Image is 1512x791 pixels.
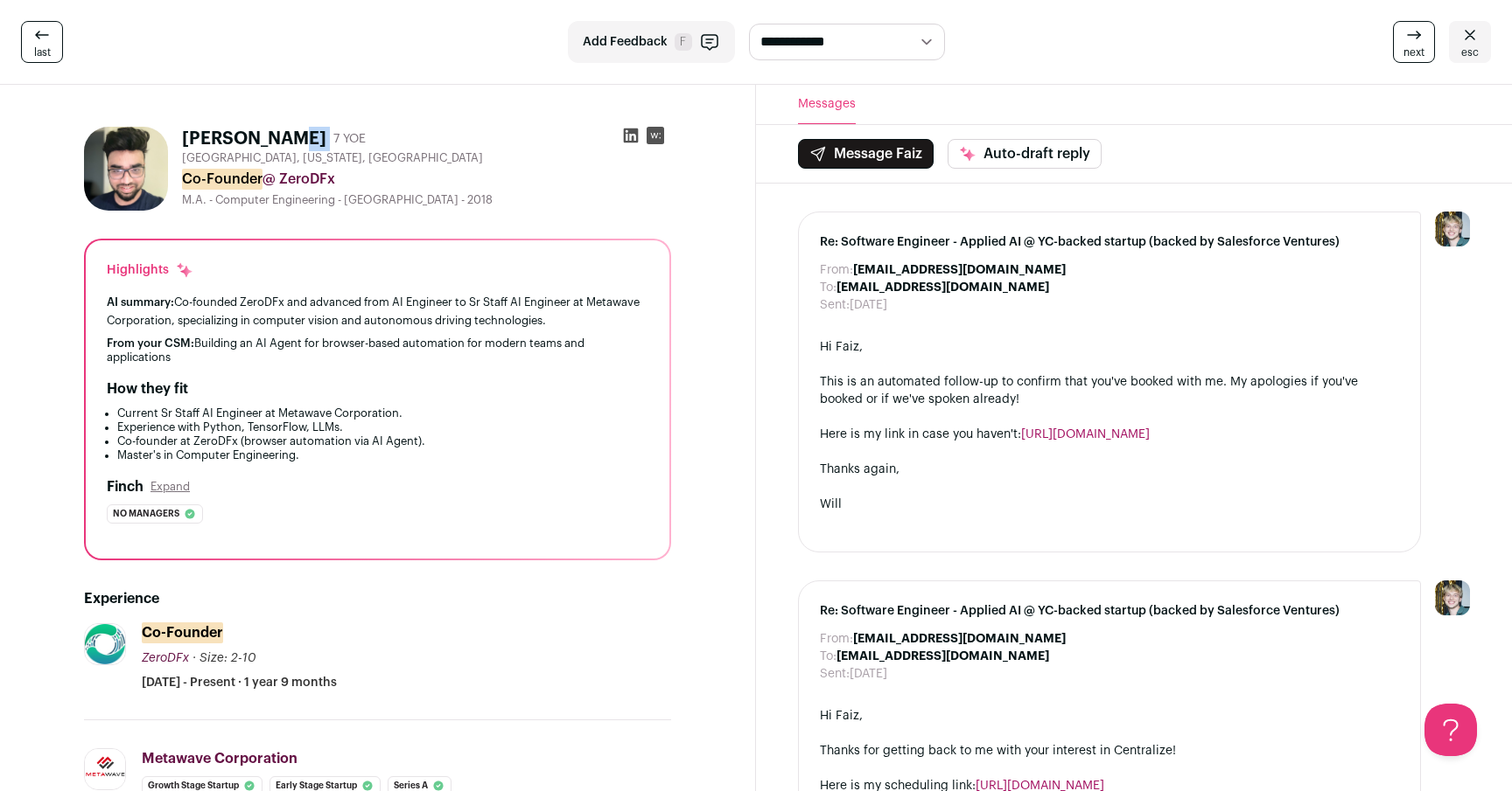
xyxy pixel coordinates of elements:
span: last [34,45,51,59]
div: M.A. - Computer Engineering - [GEOGRAPHIC_DATA] - 2018 [182,193,671,207]
img: 6494470-medium_jpg [1435,580,1470,615]
span: next [1403,45,1424,59]
h2: Experience [84,588,671,609]
div: Highlights [107,261,193,279]
a: esc [1449,21,1491,63]
span: F [675,33,692,51]
span: Re: Software Engineer - Applied AI @ YC-backed startup (backed by Salesforce Ventures) [820,602,1399,620]
img: 42076975a3eb7eb8aa5097f1f4b4bd0c0b2afd04bf88632f968220d053e1a298.jpg [85,624,125,664]
span: Metawave Corporation [142,752,297,766]
span: ZeroDFx [142,652,189,664]
span: [GEOGRAPHIC_DATA], [US_STATE], [GEOGRAPHIC_DATA] [182,151,483,165]
div: Will [820,496,1399,513]
mark: Co-Founder [182,169,262,190]
span: No managers [113,505,179,523]
mark: Co-Founder [142,622,223,643]
img: ff19623e70e35f9fe5c50e08d042f2c821e0154359a6057e66185f6a27f79882.jpg [84,127,168,211]
button: Auto-draft reply [948,139,1102,169]
div: Hi Faiz, [820,707,1399,725]
img: f00f8b748250fd32f39a27a76f6f0abe099ae85ca7579f384e751f47c7c9da4e.jpg [85,749,125,789]
div: Thanks again, [820,461,1399,478]
h2: How they fit [107,378,188,399]
button: Expand [150,480,190,494]
h1: [PERSON_NAME] [182,127,326,151]
div: Co-founded ZeroDFx and advanced from AI Engineer to Sr Staff AI Engineer at Metawave Corporation,... [107,293,648,330]
button: Add Feedback F [568,21,735,63]
li: Experience with Python, TensorFlow, LLMs. [117,420,648,434]
span: Re: Software Engineer - Applied AI @ YC-backed startup (backed by Salesforce Ventures) [820,233,1399,251]
div: Building an AI Agent for browser-based automation for modern teams and applications [107,337,648,364]
dd: [DATE] [850,296,887,314]
span: From your CSM: [107,337,194,349]
li: Current Sr Staff AI Engineer at Metawave Corporation. [117,406,648,420]
span: esc [1461,45,1479,59]
div: Thanks for getting back to me with your interest in Centralize! [820,742,1399,760]
b: [EMAIL_ADDRESS][DOMAIN_NAME] [853,264,1066,276]
dt: To: [820,279,836,296]
span: Hi Faiz, [820,341,863,353]
span: Add Feedback [583,33,668,51]
div: 7 YOE [333,130,366,148]
li: Co-founder at ZeroDFx (browser automation via AI Agent). [117,434,648,448]
div: This is an automated follow-up to confirm that you've booked with me. My apologies if you've book... [820,373,1399,408]
iframe: Help Scout Beacon - Open [1424,704,1477,756]
div: @ ZeroDFx [182,169,671,190]
dt: To: [820,648,836,665]
a: last [21,21,63,63]
dt: Sent: [820,665,850,683]
span: Here is my link in case you haven't: [820,428,1150,441]
b: [EMAIL_ADDRESS][DOMAIN_NAME] [836,650,1049,663]
span: · Size: 2-10 [192,652,256,664]
dt: From: [820,630,853,648]
dt: Sent: [820,296,850,314]
dd: [DATE] [850,665,887,683]
a: [URL][DOMAIN_NAME] [1021,428,1150,441]
button: Message Faiz [798,139,934,169]
button: Messages [798,85,856,124]
span: AI summary: [107,296,174,308]
dt: From: [820,261,853,279]
b: [EMAIL_ADDRESS][DOMAIN_NAME] [853,633,1066,645]
span: [DATE] - Present · 1 year 9 months [142,674,337,691]
b: [EMAIL_ADDRESS][DOMAIN_NAME] [836,281,1049,294]
li: Master's in Computer Engineering. [117,448,648,462]
h2: Finch [107,476,143,497]
img: 6494470-medium_jpg [1435,212,1470,246]
a: next [1393,21,1435,63]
